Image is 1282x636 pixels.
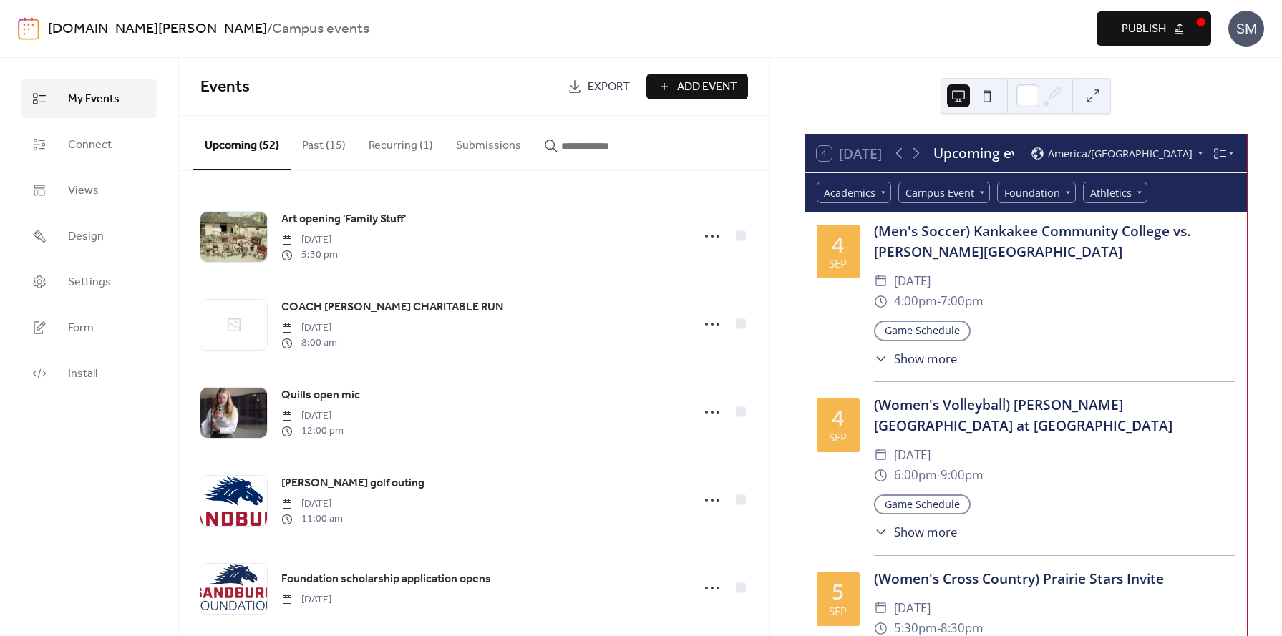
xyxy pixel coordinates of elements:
[267,16,272,43] b: /
[281,336,337,351] span: 8:00 am
[941,465,984,486] span: 9:00pm
[281,424,344,439] span: 12:00 pm
[874,350,958,368] button: ​Show more
[281,386,360,405] a: Quills open mic
[894,350,957,368] span: Show more
[832,234,844,255] div: 4
[281,496,343,512] span: [DATE]
[557,74,641,99] a: Export
[21,308,157,347] a: Form
[281,592,331,607] span: [DATE]
[646,74,748,99] button: Add Event
[894,465,937,486] span: 6:00pm
[874,465,888,486] div: ​
[68,182,99,200] span: Views
[1122,21,1166,38] span: Publish
[68,366,97,383] span: Install
[1097,11,1211,46] button: Publish
[281,248,338,263] span: 5:30 pm
[281,210,406,229] a: Art opening 'Family Stuff'
[1048,149,1193,159] span: America/[GEOGRAPHIC_DATA]
[281,299,503,316] span: COACH [PERSON_NAME] CHARITABLE RUN
[357,116,445,169] button: Recurring (1)
[874,350,888,368] div: ​
[832,407,844,429] div: 4
[48,16,267,43] a: [DOMAIN_NAME][PERSON_NAME]
[281,387,360,404] span: Quills open mic
[874,445,888,466] div: ​
[281,408,344,424] span: [DATE]
[21,79,157,118] a: My Events
[894,271,931,292] span: [DATE]
[933,143,1013,164] div: Upcoming events
[937,465,941,486] span: -
[829,258,847,269] div: Sep
[21,263,157,301] a: Settings
[193,116,291,170] button: Upcoming (52)
[281,321,337,336] span: [DATE]
[68,320,94,337] span: Form
[832,581,844,602] div: 5
[281,211,406,228] span: Art opening 'Family Stuff'
[874,221,1235,263] div: (Men's Soccer) Kankakee Community College vs. [PERSON_NAME][GEOGRAPHIC_DATA]
[281,474,424,493] a: [PERSON_NAME] golf outing
[21,217,157,255] a: Design
[677,79,737,96] span: Add Event
[445,116,533,169] button: Submissions
[21,354,157,393] a: Install
[874,395,1235,436] div: (Women's Volleyball) [PERSON_NAME][GEOGRAPHIC_DATA] at [GEOGRAPHIC_DATA]
[281,298,503,317] a: COACH [PERSON_NAME] CHARITABLE RUN
[281,233,338,248] span: [DATE]
[874,598,888,619] div: ​
[894,445,931,466] span: [DATE]
[200,72,250,103] span: Events
[588,79,630,96] span: Export
[874,291,888,312] div: ​
[894,598,931,619] span: [DATE]
[874,523,888,541] div: ​
[68,137,112,154] span: Connect
[272,16,369,43] b: Campus events
[291,116,357,169] button: Past (15)
[68,228,104,245] span: Design
[829,432,847,443] div: Sep
[281,512,343,527] span: 11:00 am
[874,569,1235,589] div: (Women's Cross Country) Prairie Stars Invite
[281,475,424,492] span: [PERSON_NAME] golf outing
[18,17,39,40] img: logo
[894,523,957,541] span: Show more
[874,523,958,541] button: ​Show more
[1228,11,1264,47] div: SM
[21,171,157,210] a: Views
[874,271,888,292] div: ​
[68,91,120,108] span: My Events
[937,291,941,312] span: -
[894,291,937,312] span: 4:00pm
[68,274,111,291] span: Settings
[281,571,491,588] span: Foundation scholarship application opens
[829,606,847,617] div: Sep
[281,570,491,589] a: Foundation scholarship application opens
[21,125,157,164] a: Connect
[941,291,984,312] span: 7:00pm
